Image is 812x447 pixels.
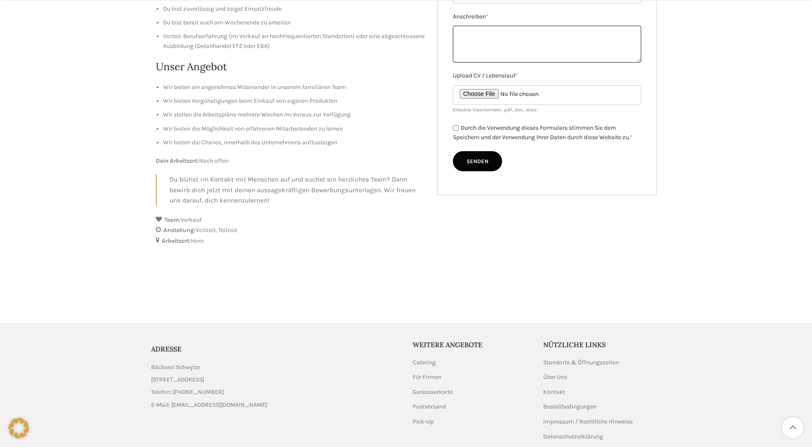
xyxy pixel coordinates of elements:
[164,216,181,223] strong: Team:
[453,12,641,21] label: Anschreiben
[162,237,191,244] strong: Arbeitsort:
[163,32,425,51] li: Vorteil: Berufserfahrung (im Verkauf an hochfrequentierten Standorten) oder eine abgeschlossene A...
[453,151,502,172] input: Senden
[413,373,442,381] a: Für Firmen
[151,400,400,410] a: List item link
[151,345,181,353] span: ADRESSE
[163,96,425,106] li: Wir bieten Vergünstigungen beim Einkauf von eigenen Produkten
[543,388,566,396] a: Kontakt
[543,340,661,349] h5: Nützliche Links
[151,387,400,397] a: List item link
[543,402,598,411] a: Bestellbedingungen
[453,124,633,141] label: Durch die Verwendung dieses Formulars stimmen Sie dem Speichern und der Verwendung Ihrer Daten du...
[543,373,568,381] a: Über Uns
[163,110,425,119] li: Wir stellen die Arbeitspläne mehrere Wochen im Voraus zur Verfügung
[163,18,425,27] li: Du bist bereit auch am Wochenende zu arbeiten
[413,417,434,426] a: Pick-Up
[413,358,437,367] a: Catering
[163,4,425,14] li: Du bist zuverlässig und zeigst Einsatzfreude
[191,237,204,244] span: Horn
[413,402,447,411] a: Postversand
[156,156,425,166] p: Noch offen
[164,226,196,234] strong: Anstellung:
[453,107,537,113] small: Erlaubte Dateiformate: .pdf, .doc, .docx
[196,226,218,234] span: Vollzeit
[163,138,425,147] li: Wir bieten die Chance, innerhalb des Unternehmens aufzusteigen
[543,358,620,367] a: Standorte & Öffnungszeiten
[218,226,237,234] span: Teilzeit
[453,71,641,80] label: Upload CV / Lebenslauf
[543,432,604,441] a: Datenschutzerklärung
[156,60,425,74] h2: Unser Angebot
[163,83,425,92] li: Wir bieten ein angenehmes Miteinander in unserem familiären Team
[413,340,531,349] h5: Weitere Angebote
[156,157,199,164] strong: Dein Arbeitsort:
[170,174,425,206] p: Du blühst im Kontakt mit Menschen auf und suchst ein herzliches Team? Dann bewirb dich jetzt mit ...
[413,388,454,396] a: Geniesserkarte
[163,124,425,134] li: Wir bieten die Möglichkeit von erfahrenen Mitarbeitenden zu lernen
[151,375,204,384] span: [STREET_ADDRESS]
[782,417,803,438] a: Scroll to top button
[181,216,202,223] span: Verkauf
[543,417,634,426] a: Impressum / Rechtliche Hinweise
[151,363,200,372] span: Bäckerei Schwyter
